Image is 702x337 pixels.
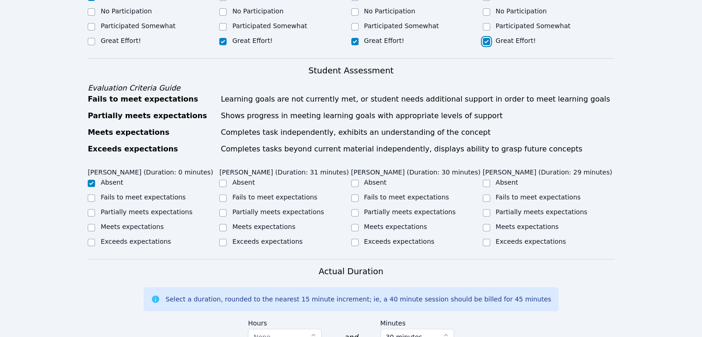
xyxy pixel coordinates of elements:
label: Absent [232,179,255,186]
label: Partially meets expectations [101,208,192,216]
label: Exceeds expectations [101,238,171,245]
label: Partially meets expectations [496,208,588,216]
label: Exceeds expectations [364,238,434,245]
label: Absent [496,179,518,186]
label: Participated Somewhat [496,22,570,30]
label: No Participation [364,7,415,15]
label: Participated Somewhat [101,22,175,30]
label: Fails to meet expectations [232,193,317,201]
legend: [PERSON_NAME] (Duration: 0 minutes) [88,164,213,178]
div: Partially meets expectations [88,110,215,121]
label: Partially meets expectations [364,208,456,216]
label: Participated Somewhat [364,22,439,30]
label: No Participation [101,7,152,15]
label: Absent [101,179,123,186]
label: Exceeds expectations [232,238,302,245]
label: No Participation [232,7,283,15]
label: Fails to meet expectations [101,193,186,201]
label: No Participation [496,7,547,15]
label: Exceeds expectations [496,238,566,245]
h3: Student Assessment [88,64,614,77]
h3: Actual Duration [318,265,383,278]
label: Great Effort! [232,37,272,44]
label: Participated Somewhat [232,22,307,30]
label: Meets expectations [232,223,295,230]
div: Shows progress in meeting learning goals with appropriate levels of support [221,110,614,121]
label: Meets expectations [496,223,559,230]
div: Exceeds expectations [88,144,215,155]
label: Partially meets expectations [232,208,324,216]
div: Meets expectations [88,127,215,138]
label: Great Effort! [364,37,404,44]
div: Select a duration, rounded to the nearest 15 minute increment; ie, a 40 minute session should be ... [166,295,551,304]
label: Absent [364,179,387,186]
label: Minutes [380,315,454,329]
div: Completes task independently, exhibits an understanding of the concept [221,127,614,138]
div: Fails to meet expectations [88,94,215,105]
legend: [PERSON_NAME] (Duration: 30 minutes) [351,164,481,178]
legend: [PERSON_NAME] (Duration: 29 minutes) [483,164,612,178]
div: Completes tasks beyond current material independently, displays ability to grasp future concepts [221,144,614,155]
div: Learning goals are not currently met, or student needs additional support in order to meet learni... [221,94,614,105]
div: Evaluation Criteria Guide [88,83,614,94]
label: Fails to meet expectations [364,193,449,201]
label: Fails to meet expectations [496,193,581,201]
label: Meets expectations [101,223,164,230]
label: Great Effort! [496,37,536,44]
label: Great Effort! [101,37,141,44]
label: Hours [248,315,322,329]
legend: [PERSON_NAME] (Duration: 31 minutes) [219,164,349,178]
label: Meets expectations [364,223,427,230]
